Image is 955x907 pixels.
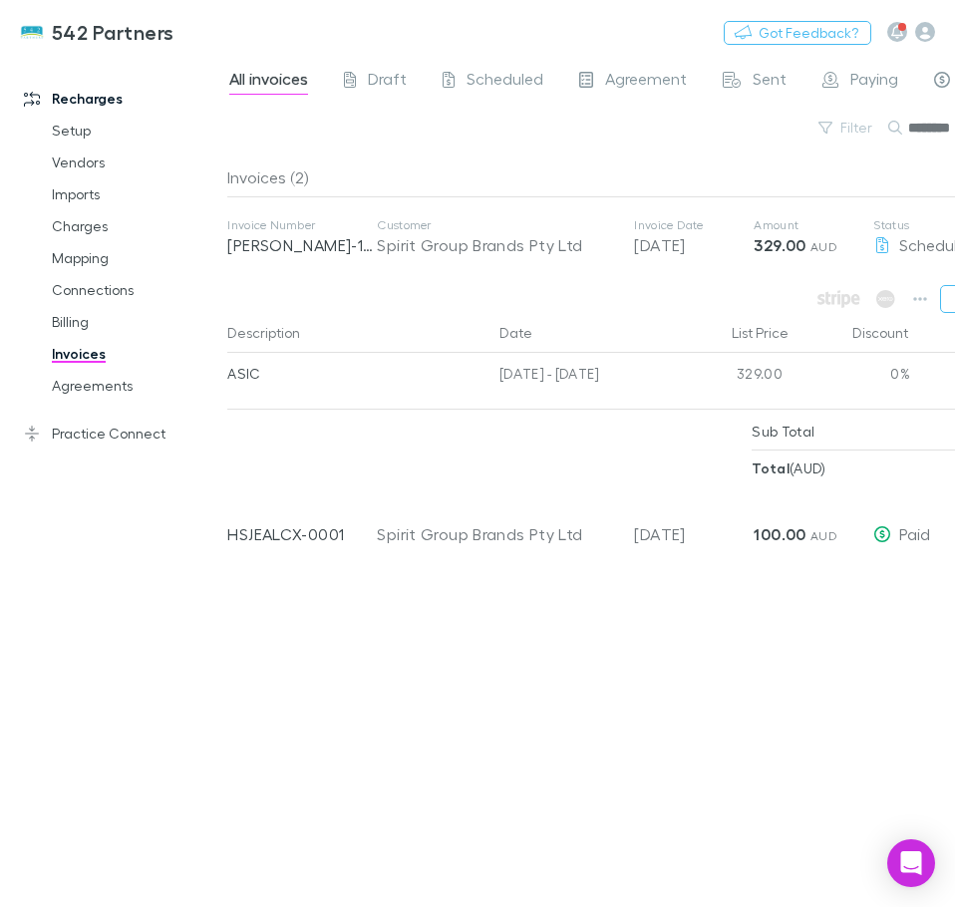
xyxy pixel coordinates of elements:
p: Sub Total [752,414,814,450]
button: Filter [808,116,884,140]
p: Invoice Date [634,217,754,233]
a: Billing [32,306,238,338]
a: Imports [32,178,238,210]
a: Setup [32,115,238,147]
span: Available when invoice is finalised [871,285,900,313]
span: All invoices [229,69,308,95]
div: ASIC [227,353,483,395]
a: Agreements [32,370,238,402]
span: Agreement [605,69,687,95]
div: Open Intercom Messenger [887,839,935,887]
div: 329.00 [671,353,791,401]
span: AUD [810,239,837,254]
h3: 542 Partners [52,20,174,44]
p: Invoice Number [227,217,377,233]
div: Spirit Group Brands Pty Ltd [377,233,614,257]
p: Amount [754,217,873,233]
p: HSJEALCX-0001 [227,522,377,546]
span: Sent [753,69,787,95]
div: Spirit Group Brands Pty Ltd [377,522,614,546]
div: 0% [791,353,910,401]
p: [PERSON_NAME]-1149 [227,233,377,257]
strong: 329.00 [754,235,805,255]
span: Paid [899,524,930,543]
p: ( AUD ) [752,451,825,486]
a: Recharges [4,83,238,115]
button: Got Feedback? [724,21,871,45]
a: 542 Partners [8,8,186,56]
p: [DATE] [634,522,754,546]
a: Connections [32,274,238,306]
a: Practice Connect [4,418,238,450]
strong: Total [752,459,790,476]
p: Customer [377,217,614,233]
span: Scheduled [467,69,543,95]
img: 542 Partners's Logo [20,20,44,44]
a: Charges [32,210,238,242]
strong: 100.00 [754,524,805,544]
p: [DATE] [634,233,754,257]
span: Paying [850,69,898,95]
a: Invoices [32,338,238,370]
span: Draft [368,69,407,95]
a: Vendors [32,147,238,178]
a: Mapping [32,242,238,274]
div: [DATE] - [DATE] [491,353,671,401]
span: AUD [810,528,837,543]
span: Available when invoice is finalised [812,285,865,313]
